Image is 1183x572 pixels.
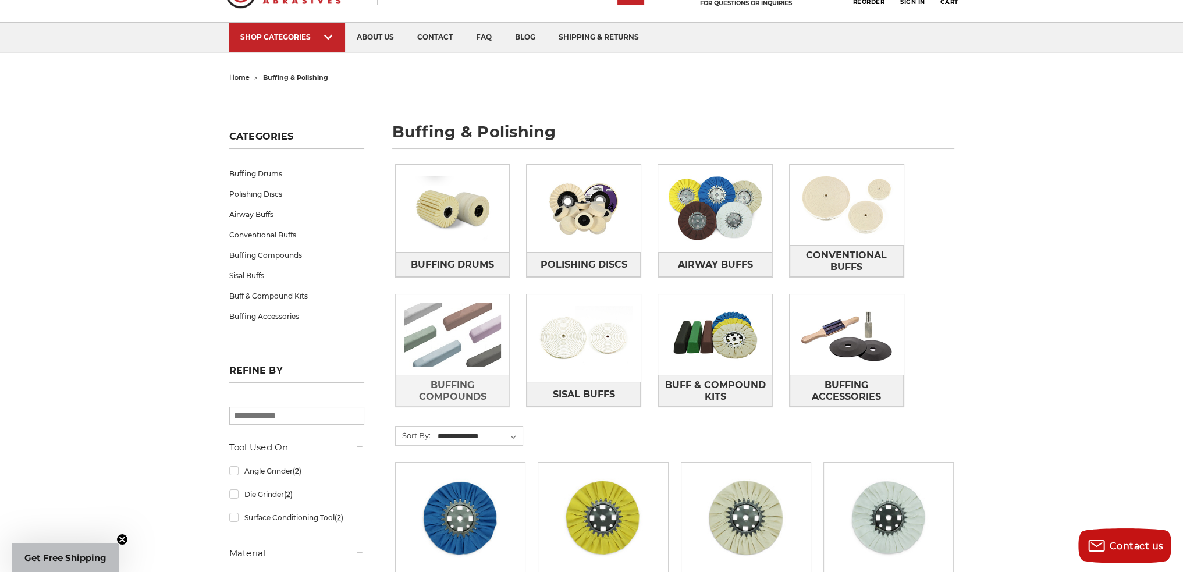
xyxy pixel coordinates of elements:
h5: Refine by [229,365,364,383]
span: (2) [334,513,343,522]
img: Sisal Buffs [527,298,641,378]
a: home [229,73,250,81]
a: Sisal Buffs [527,382,641,407]
a: Buffing Compounds [396,375,510,407]
span: Buffing Compounds [396,375,509,407]
img: Buffing Accessories [790,294,904,375]
button: Contact us [1078,528,1171,563]
span: Contact us [1110,541,1164,552]
h5: Tool Used On [229,440,364,454]
span: Get Free Shipping [24,552,106,563]
img: 8 inch white domet flannel airway buffing wheel [842,471,935,564]
a: Die Grinder [229,484,364,505]
a: Buff & Compound Kits [229,286,364,306]
h5: Material [229,546,364,560]
h1: buffing & polishing [392,124,954,149]
a: Airway Buffs [229,204,364,225]
a: Conventional Buffs [229,225,364,245]
img: 8 inch untreated airway buffing wheel [699,471,793,564]
span: Polishing Discs [541,255,627,275]
a: Polishing Discs [229,184,364,204]
span: Buff & Compound Kits [659,375,772,407]
img: 8 x 3 x 5/8 airway buff yellow mill treatment [556,471,649,564]
span: buffing & polishing [263,73,328,81]
a: shipping & returns [547,23,651,52]
a: Sisal Buffs [229,265,364,286]
h5: Categories [229,131,364,149]
a: Buffing Accessories [229,306,364,326]
span: Airway Buffs [678,255,753,275]
a: Buffing Drums [229,164,364,184]
a: Polishing Discs [527,252,641,277]
a: Buffing Drums [396,252,510,277]
a: Conventional Buffs [790,245,904,277]
span: Buffing Accessories [790,375,903,407]
a: Buff & Compound Kits [658,375,772,407]
button: Close teaser [116,534,128,545]
a: Buffing Compounds [229,245,364,265]
a: contact [406,23,464,52]
label: Sort By: [396,427,431,444]
div: Get Free ShippingClose teaser [12,543,119,572]
span: Sisal Buffs [553,385,615,404]
span: (2) [292,467,301,475]
a: Airway Buffs [658,252,772,277]
a: blog [503,23,547,52]
span: (2) [283,490,292,499]
span: Conventional Buffs [790,246,903,277]
img: Buffing Compounds [396,294,510,375]
img: Buff & Compound Kits [658,294,772,375]
a: Surface Conditioning Tool [229,507,364,528]
a: faq [464,23,503,52]
a: Angle Grinder [229,461,364,481]
a: Buffing Accessories [790,375,904,407]
img: Buffing Drums [396,168,510,248]
img: Conventional Buffs [790,165,904,245]
span: Buffing Drums [411,255,494,275]
a: about us [345,23,406,52]
img: blue mill treated 8 inch airway buffing wheel [414,471,507,564]
div: SHOP CATEGORIES [240,33,333,41]
img: Polishing Discs [527,168,641,248]
select: Sort By: [436,428,523,445]
img: Airway Buffs [658,168,772,248]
